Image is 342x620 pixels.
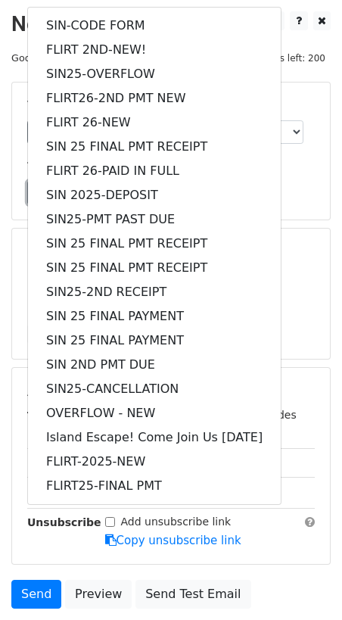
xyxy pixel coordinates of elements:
a: OVERFLOW - NEW [28,401,281,425]
a: SIN25-PMT PAST DUE [28,207,281,232]
a: FLIRT 26-NEW [28,111,281,135]
a: Send [11,580,61,609]
a: Send Test Email [135,580,250,609]
a: Copy unsubscribe link [105,534,241,547]
a: SIN 2025-DEPOSIT [28,183,281,207]
a: SIN 25 FINAL PAYMENT [28,329,281,353]
a: FLIRT26-2ND PMT NEW [28,86,281,111]
a: SIN25-CANCELLATION [28,377,281,401]
label: UTM Codes [237,407,296,423]
strong: Unsubscribe [27,516,101,528]
a: FLIRT 26-PAID IN FULL [28,159,281,183]
a: FLIRT 2ND-NEW! [28,38,281,62]
a: SIN 25 FINAL PMT RECEIPT [28,135,281,159]
a: Island Escape! Come Join Us [DATE] [28,425,281,450]
a: SIN-CODE FORM [28,14,281,38]
a: Preview [65,580,132,609]
a: SIN25-OVERFLOW [28,62,281,86]
a: SIN 25 FINAL PMT RECEIPT [28,256,281,280]
iframe: Chat Widget [266,547,342,620]
h2: New Campaign [11,11,331,37]
a: SIN 25 FINAL PAYMENT [28,304,281,329]
a: SIN25-2ND RECEIPT [28,280,281,304]
small: Google Sheet: [11,52,145,64]
a: SIN 25 FINAL PMT RECEIPT [28,232,281,256]
a: FLIRT-2025-NEW [28,450,281,474]
label: Add unsubscribe link [121,514,232,530]
a: FLIRT25-FINAL PMT [28,474,281,498]
a: SIN 2ND PMT DUE [28,353,281,377]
